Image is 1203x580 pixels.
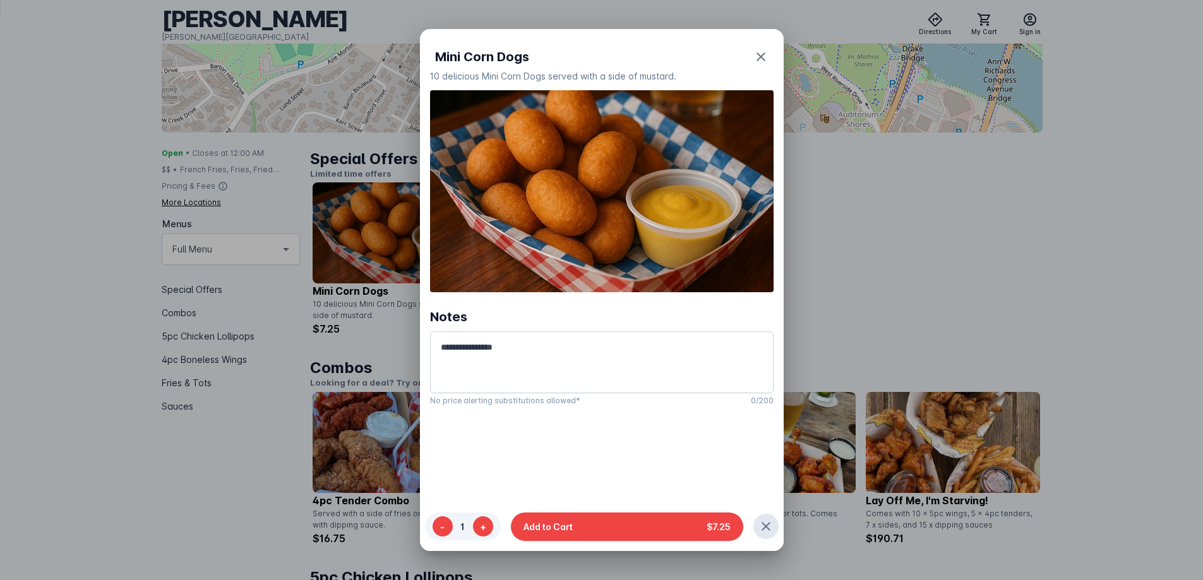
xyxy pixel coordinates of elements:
[511,512,743,541] button: Add to Cart$7.25
[430,69,774,83] div: 10 delicious Mini Corn Dogs served with a side of mustard.
[707,520,731,533] span: $7.25
[524,520,573,533] span: Add to Cart
[453,520,473,533] span: 1
[433,517,453,537] button: -
[751,393,774,406] mat-hint: 0/200
[473,517,493,537] button: +
[430,90,774,292] img: 0d09e568-2500-46c2-bd48-202721956850.jpeg
[430,307,467,326] div: Notes
[435,47,529,66] span: Mini Corn Dogs
[430,393,580,406] mat-hint: No price alerting substitutions allowed*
